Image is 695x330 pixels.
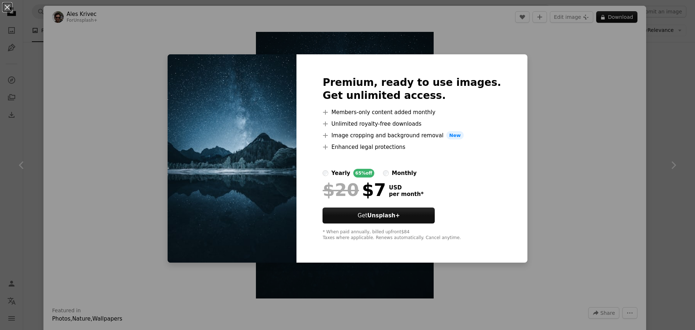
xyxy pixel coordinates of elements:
[392,169,417,177] div: monthly
[323,143,501,151] li: Enhanced legal protections
[323,208,435,224] button: GetUnsplash+
[389,184,424,191] span: USD
[367,212,400,219] strong: Unsplash+
[446,131,464,140] span: New
[323,108,501,117] li: Members-only content added monthly
[323,170,328,176] input: yearly65%off
[323,180,359,199] span: $20
[323,120,501,128] li: Unlimited royalty-free downloads
[168,54,296,263] img: premium_photo-1686255006386-5f58b00ffe9d
[323,180,386,199] div: $7
[353,169,375,177] div: 65% off
[389,191,424,197] span: per month *
[383,170,389,176] input: monthly
[323,131,501,140] li: Image cropping and background removal
[323,229,501,241] div: * When paid annually, billed upfront $84 Taxes where applicable. Renews automatically. Cancel any...
[323,76,501,102] h2: Premium, ready to use images. Get unlimited access.
[331,169,350,177] div: yearly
